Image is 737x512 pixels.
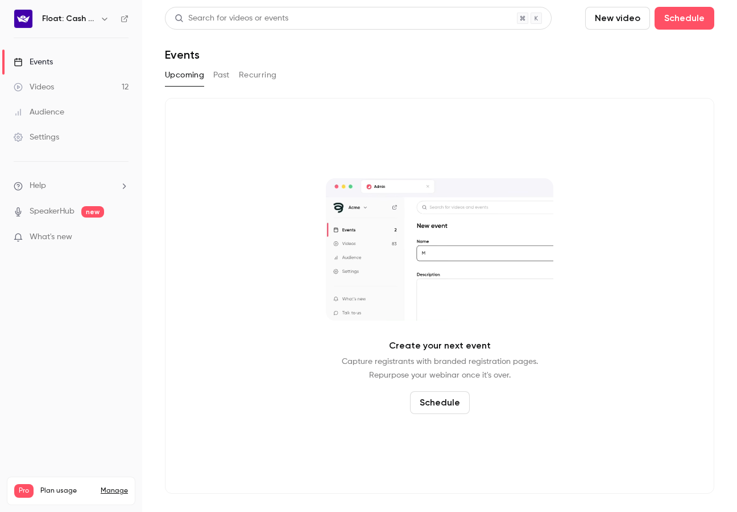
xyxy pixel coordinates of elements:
button: New video [585,7,650,30]
p: Create your next event [389,339,491,353]
span: What's new [30,231,72,243]
button: Schedule [410,391,470,414]
button: Upcoming [165,66,204,84]
span: new [81,206,104,218]
div: Search for videos or events [175,13,288,24]
button: Past [213,66,230,84]
div: Events [14,56,53,68]
a: Manage [101,486,128,495]
button: Schedule [655,7,714,30]
button: Recurring [239,66,277,84]
img: Float: Cash Flow Intelligence Series [14,10,32,28]
h6: Float: Cash Flow Intelligence Series [42,13,96,24]
span: Pro [14,484,34,498]
p: Capture registrants with branded registration pages. Repurpose your webinar once it's over. [342,355,538,382]
h1: Events [165,48,200,62]
span: Help [30,180,46,192]
div: Videos [14,81,54,93]
div: Audience [14,107,64,118]
div: Settings [14,132,59,143]
span: Plan usage [40,486,94,495]
a: SpeakerHub [30,206,74,218]
li: help-dropdown-opener [14,180,129,192]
